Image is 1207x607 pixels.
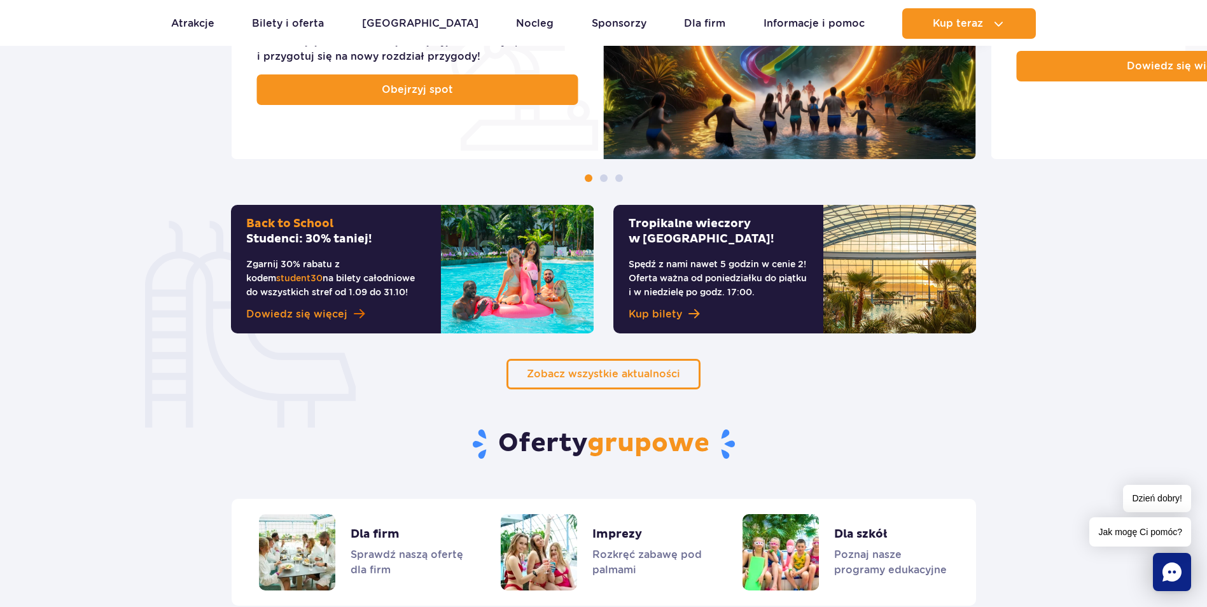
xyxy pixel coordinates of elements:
[743,514,947,590] a: Dla szkół
[592,8,646,39] a: Sponsorzy
[587,428,709,459] span: grupowe
[684,8,725,39] a: Dla firm
[257,74,578,105] a: Obejrzyj spot
[629,216,808,247] h2: Tropikalne wieczory w [GEOGRAPHIC_DATA]!
[246,257,426,299] p: Zgarnij 30% rabatu z kodem na bilety całodniowe do wszystkich stref od 1.09 do 31.10!
[823,205,976,333] img: Tropikalne wieczory w&nbsp;Suntago!
[246,307,347,322] span: Dowiedz się więcej
[1089,517,1191,547] span: Jak mogę Ci pomóc?
[246,307,426,322] a: Dowiedz się więcej
[362,8,478,39] a: [GEOGRAPHIC_DATA]
[259,514,464,590] a: Dla firm
[246,216,426,247] h2: Studenci: 30% taniej!
[10,428,1197,461] h2: Oferty
[629,307,808,322] a: Kup bilety
[382,82,453,97] span: Obejrzyj spot
[1153,553,1191,591] div: Chat
[629,307,682,322] span: Kup bilety
[933,18,983,29] span: Kup teraz
[145,221,356,428] img: zjeżdżalnia
[516,8,554,39] a: Nocleg
[1123,485,1191,512] span: Dzień dobry!
[629,257,808,299] p: Spędź z nami nawet 5 godzin w cenie 2! Oferta ważna od poniedziałku do piątku i w niedzielę po go...
[246,216,333,231] span: Back to School
[527,368,680,380] span: Zobacz wszystkie aktualności
[501,514,706,590] a: Imprezy
[506,359,701,389] a: Zobacz wszystkie aktualności
[764,8,865,39] a: Informacje i pomoc
[902,8,1036,39] button: Kup teraz
[276,273,323,283] span: student30
[171,8,214,39] a: Atrakcje
[252,8,324,39] a: Bilety i oferta
[441,205,594,333] img: Back to SchoolStudenci: 30% taniej!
